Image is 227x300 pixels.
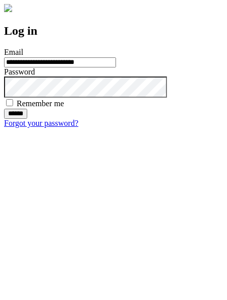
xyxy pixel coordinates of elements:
[17,99,64,108] label: Remember me
[4,48,23,56] label: Email
[4,67,35,76] label: Password
[4,4,12,12] img: logo-4e3dc11c47720685a147b03b5a06dd966a58ff35d612b21f08c02c0306f2b779.png
[4,119,78,127] a: Forgot your password?
[4,24,223,38] h2: Log in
